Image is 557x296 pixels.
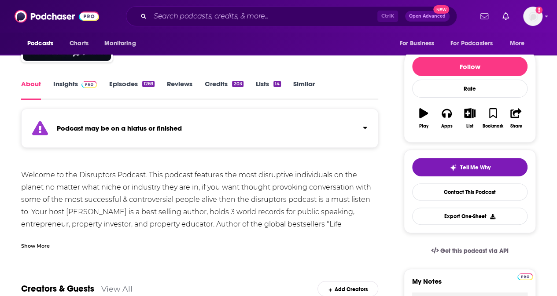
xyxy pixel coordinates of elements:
[377,11,398,22] span: Ctrl K
[412,80,527,98] div: Rate
[98,35,147,52] button: open menu
[450,164,457,171] img: tell me why sparkle
[440,247,509,255] span: Get this podcast via API
[64,35,94,52] a: Charts
[477,9,492,24] a: Show notifications dropdown
[232,81,243,87] div: 203
[399,37,434,50] span: For Business
[466,124,473,129] div: List
[104,37,136,50] span: Monitoring
[424,240,516,262] a: Get this podcast via API
[535,7,542,14] svg: Add a profile image
[419,124,428,129] div: Play
[441,124,453,129] div: Apps
[405,11,450,22] button: Open AdvancedNew
[109,80,155,100] a: Episodes1269
[499,9,513,24] a: Show notifications dropdown
[126,6,457,26] div: Search podcasts, credits, & more...
[21,283,94,294] a: Creators & Guests
[412,208,527,225] button: Export One-Sheet
[450,37,493,50] span: For Podcasters
[412,57,527,76] button: Follow
[393,35,445,52] button: open menu
[21,80,41,100] a: About
[412,277,527,292] label: My Notes
[483,124,503,129] div: Bookmark
[70,37,89,50] span: Charts
[142,81,155,87] div: 1269
[81,81,97,88] img: Podchaser Pro
[15,8,99,25] img: Podchaser - Follow, Share and Rate Podcasts
[21,114,378,148] section: Click to expand status details
[167,80,192,100] a: Reviews
[293,80,315,100] a: Similar
[517,272,533,280] a: Pro website
[523,7,542,26] button: Show profile menu
[481,102,504,134] button: Bookmark
[523,7,542,26] img: User Profile
[412,183,527,201] a: Contact This Podcast
[205,80,243,100] a: Credits203
[256,80,281,100] a: Lists14
[412,158,527,176] button: tell me why sparkleTell Me Why
[273,81,281,87] div: 14
[504,35,536,52] button: open menu
[523,7,542,26] span: Logged in as PRSuperstar
[460,164,491,171] span: Tell Me Why
[510,37,525,50] span: More
[458,102,481,134] button: List
[433,5,449,14] span: New
[53,80,97,100] a: InsightsPodchaser Pro
[505,102,527,134] button: Share
[510,124,522,129] div: Share
[150,9,377,23] input: Search podcasts, credits, & more...
[21,35,65,52] button: open menu
[409,14,446,18] span: Open Advanced
[517,273,533,280] img: Podchaser Pro
[445,35,505,52] button: open menu
[412,102,435,134] button: Play
[57,124,182,132] strong: Podcast may be on a hiatus or finished
[101,284,133,293] a: View All
[435,102,458,134] button: Apps
[27,37,53,50] span: Podcasts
